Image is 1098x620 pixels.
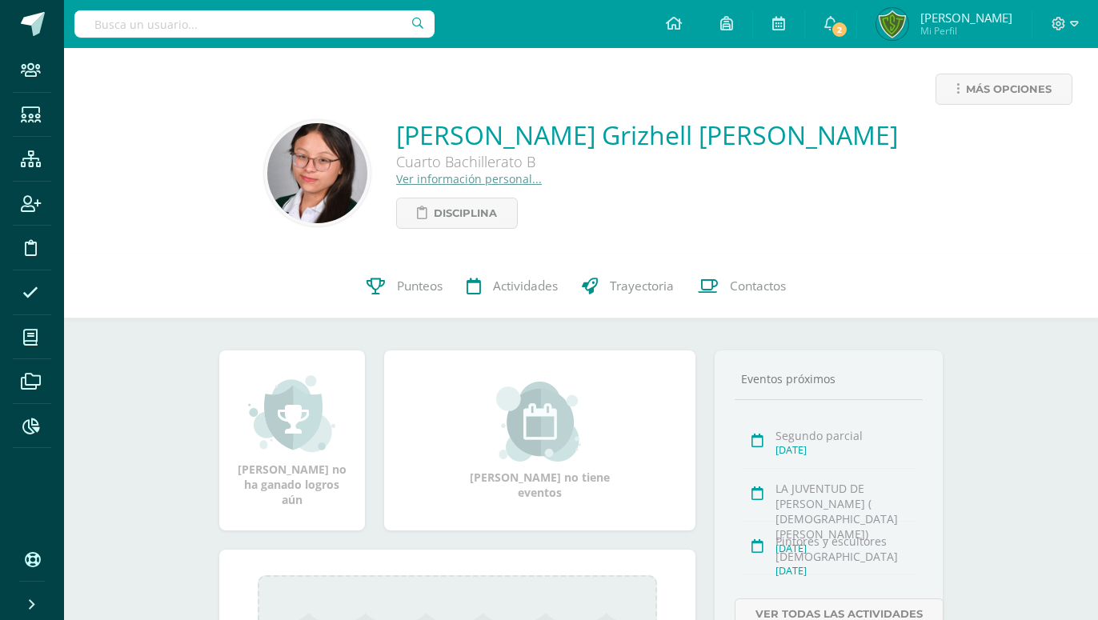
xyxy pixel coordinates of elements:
[267,123,367,223] img: 4301b228b8a61c5d401b7166df0a24f1.png
[493,278,558,294] span: Actividades
[920,10,1012,26] span: [PERSON_NAME]
[396,118,898,152] a: [PERSON_NAME] Grizhell [PERSON_NAME]
[496,382,583,462] img: event_small.png
[396,171,542,186] a: Ver información personal...
[966,74,1052,104] span: Más opciones
[396,198,518,229] a: Disciplina
[248,374,335,454] img: achievement_small.png
[775,481,919,542] div: LA JUVENTUD DE [PERSON_NAME] ( [DEMOGRAPHIC_DATA][PERSON_NAME])
[570,254,686,318] a: Trayectoria
[235,374,349,507] div: [PERSON_NAME] no ha ganado logros aún
[775,443,919,457] div: [DATE]
[459,382,619,500] div: [PERSON_NAME] no tiene eventos
[397,278,443,294] span: Punteos
[735,371,924,386] div: Eventos próximos
[936,74,1072,105] a: Más opciones
[775,428,919,443] div: Segundo parcial
[355,254,455,318] a: Punteos
[396,152,876,171] div: Cuarto Bachillerato B
[610,278,674,294] span: Trayectoria
[775,534,919,564] div: Pintores y escultores [DEMOGRAPHIC_DATA]
[686,254,798,318] a: Contactos
[775,564,919,578] div: [DATE]
[434,198,497,228] span: Disciplina
[831,21,848,38] span: 2
[74,10,435,38] input: Busca un usuario...
[455,254,570,318] a: Actividades
[876,8,908,40] img: a027cb2715fc0bed0e3d53f9a5f0b33d.png
[730,278,786,294] span: Contactos
[920,24,1012,38] span: Mi Perfil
